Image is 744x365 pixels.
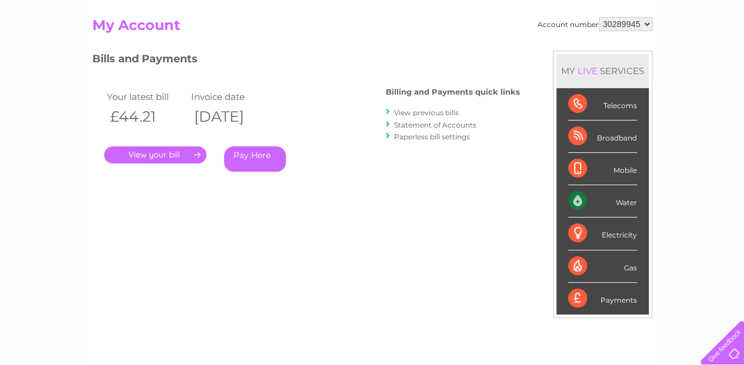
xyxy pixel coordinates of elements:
[556,54,649,88] div: MY SERVICES
[566,50,592,59] a: Energy
[188,105,273,129] th: [DATE]
[26,31,86,66] img: logo.png
[568,217,637,250] div: Electricity
[538,17,652,31] div: Account number
[386,88,520,96] h4: Billing and Payments quick links
[568,88,637,120] div: Telecoms
[568,283,637,314] div: Payments
[188,89,273,105] td: Invoice date
[642,50,659,59] a: Blog
[568,250,637,283] div: Gas
[104,89,189,105] td: Your latest bill
[568,185,637,217] div: Water
[568,153,637,185] div: Mobile
[394,120,476,129] a: Statement of Accounts
[104,146,206,163] a: .
[394,132,470,141] a: Paperless bill settings
[599,50,635,59] a: Telecoms
[92,51,520,71] h3: Bills and Payments
[537,50,559,59] a: Water
[705,50,733,59] a: Log out
[95,6,650,57] div: Clear Business is a trading name of Verastar Limited (registered in [GEOGRAPHIC_DATA] No. 3667643...
[394,108,459,117] a: View previous bills
[224,146,286,172] a: Pay Here
[522,6,603,21] a: 0333 014 3131
[575,65,600,76] div: LIVE
[666,50,695,59] a: Contact
[92,17,652,39] h2: My Account
[568,120,637,153] div: Broadband
[104,105,189,129] th: £44.21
